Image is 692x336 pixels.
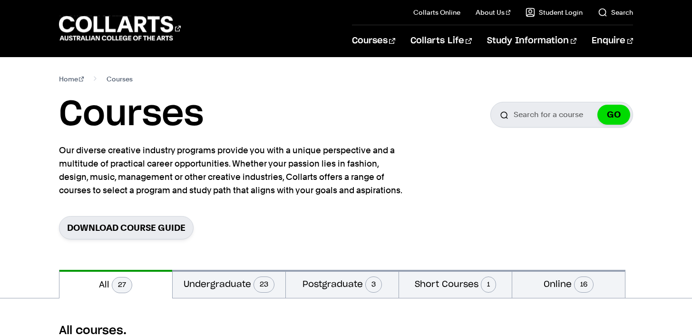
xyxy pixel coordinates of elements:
a: About Us [476,8,511,17]
a: Download Course Guide [59,216,194,239]
button: Online16 [512,270,625,298]
button: Short Courses1 [399,270,512,298]
span: 23 [253,277,274,293]
button: Postgraduate3 [286,270,399,298]
h1: Courses [59,93,204,136]
button: All27 [59,270,172,298]
span: 1 [481,277,496,293]
span: 16 [574,277,594,293]
a: Enquire [592,25,633,57]
span: 27 [112,277,132,293]
p: Our diverse creative industry programs provide you with a unique perspective and a multitude of p... [59,144,406,197]
a: Collarts Life [410,25,472,57]
a: Collarts Online [413,8,460,17]
a: Home [59,72,84,86]
span: 3 [365,277,382,293]
input: Search for a course [490,102,633,128]
a: Courses [352,25,395,57]
button: GO [597,105,630,125]
span: Courses [107,72,133,86]
a: Student Login [526,8,583,17]
div: Go to homepage [59,15,181,42]
a: Search [598,8,633,17]
button: Undergraduate23 [173,270,285,298]
a: Study Information [487,25,576,57]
